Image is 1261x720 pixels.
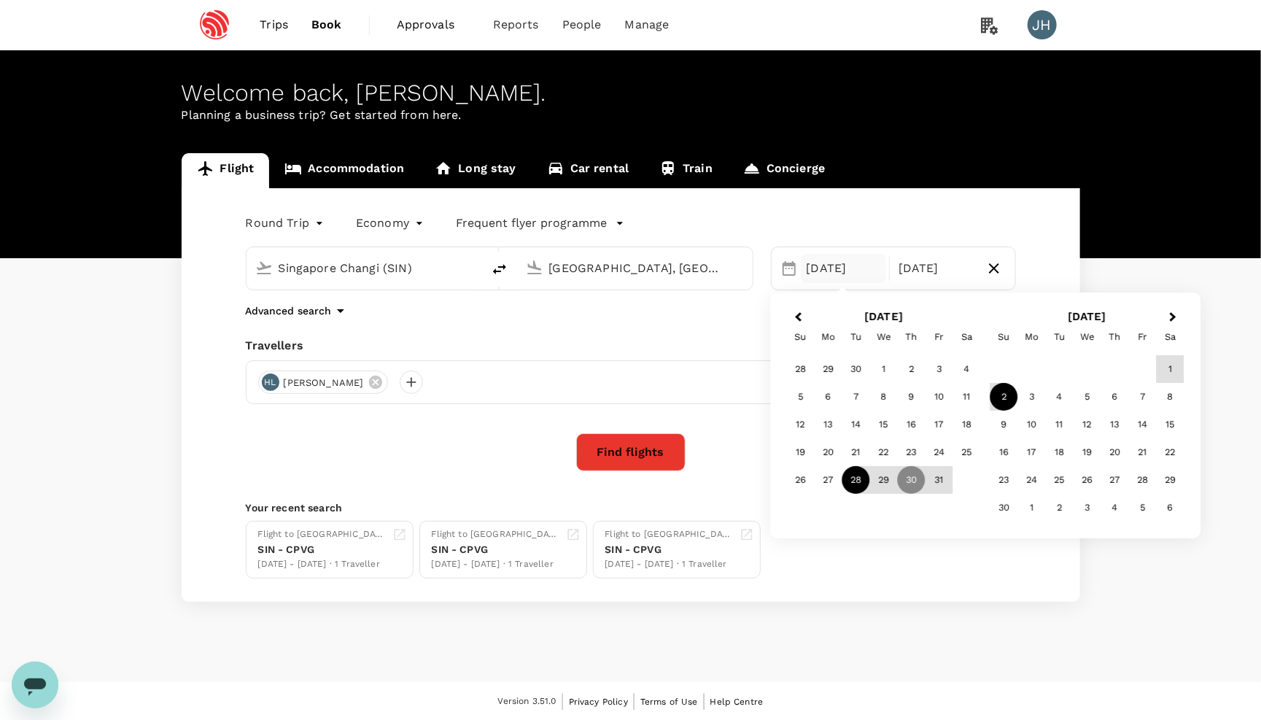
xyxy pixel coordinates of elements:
div: Choose Friday, November 28th, 2025 [1129,466,1157,494]
div: Choose Thursday, November 6th, 2025 [1101,383,1129,411]
div: Month October, 2025 [787,355,981,494]
div: Tuesday [842,323,870,351]
div: Choose Monday, November 24th, 2025 [1018,466,1046,494]
span: People [562,16,602,34]
div: Choose Tuesday, October 28th, 2025 [842,466,870,494]
div: Choose Thursday, October 23rd, 2025 [898,438,926,466]
div: Wednesday [1074,323,1101,351]
iframe: Button to launch messaging window [12,662,58,708]
div: Choose Monday, November 17th, 2025 [1018,438,1046,466]
div: Choose Friday, November 21st, 2025 [1129,438,1157,466]
div: Choose Thursday, November 27th, 2025 [1101,466,1129,494]
span: Reports [493,16,539,34]
div: Friday [926,323,953,351]
div: [DATE] - [DATE] · 1 Traveller [605,557,734,572]
div: Thursday [898,323,926,351]
span: Privacy Policy [569,697,628,707]
div: Choose Tuesday, October 7th, 2025 [842,383,870,411]
div: Choose Thursday, December 4th, 2025 [1101,494,1129,522]
div: Choose Wednesday, October 29th, 2025 [870,466,898,494]
div: Choose Saturday, October 25th, 2025 [953,438,981,466]
div: Choose Sunday, November 2nd, 2025 [990,383,1018,411]
div: Choose Friday, November 7th, 2025 [1129,383,1157,411]
div: Choose Monday, December 1st, 2025 [1018,494,1046,522]
div: [DATE] [801,254,887,283]
div: Friday [1129,323,1157,351]
div: SIN - CPVG [258,542,387,557]
input: Going to [549,257,722,279]
div: Sunday [787,323,815,351]
a: Accommodation [269,153,419,188]
a: Help Centre [710,694,764,710]
div: Choose Sunday, November 9th, 2025 [990,411,1018,438]
button: Advanced search [246,302,349,320]
div: Choose Tuesday, October 21st, 2025 [842,438,870,466]
div: Monday [815,323,842,351]
div: Choose Wednesday, October 1st, 2025 [870,355,898,383]
div: Choose Friday, October 24th, 2025 [926,438,953,466]
div: Choose Tuesday, October 14th, 2025 [842,411,870,438]
div: SIN - CPVG [432,542,560,557]
h2: [DATE] [783,310,986,323]
div: [DATE] - [DATE] · 1 Traveller [258,557,387,572]
span: [PERSON_NAME] [275,376,373,390]
div: Choose Tuesday, December 2nd, 2025 [1046,494,1074,522]
div: Choose Friday, October 31st, 2025 [926,466,953,494]
div: Choose Saturday, October 18th, 2025 [953,411,981,438]
span: Manage [625,16,670,34]
div: Choose Friday, October 10th, 2025 [926,383,953,411]
div: Flight to [GEOGRAPHIC_DATA] [605,527,734,542]
div: Choose Friday, October 3rd, 2025 [926,355,953,383]
div: JH [1028,10,1057,39]
div: Travellers [246,337,1016,355]
p: Your recent search [246,500,1016,515]
a: Train [644,153,728,188]
div: Choose Thursday, November 13th, 2025 [1101,411,1129,438]
div: Choose Monday, October 6th, 2025 [815,383,842,411]
div: Choose Sunday, September 28th, 2025 [787,355,815,383]
div: HL[PERSON_NAME] [258,371,389,394]
div: SIN - CPVG [605,542,734,557]
div: Sunday [990,323,1018,351]
button: Find flights [576,433,686,471]
div: Choose Wednesday, November 26th, 2025 [1074,466,1101,494]
div: Welcome back , [PERSON_NAME] . [182,80,1080,107]
span: Trips [260,16,288,34]
div: Economy [356,212,427,235]
div: Choose Wednesday, November 19th, 2025 [1074,438,1101,466]
div: Choose Saturday, November 15th, 2025 [1157,411,1184,438]
div: Flight to [GEOGRAPHIC_DATA] [258,527,387,542]
img: Espressif Systems Singapore Pte Ltd [182,9,249,41]
div: Choose Friday, December 5th, 2025 [1129,494,1157,522]
div: Choose Tuesday, November 4th, 2025 [1046,383,1074,411]
div: Choose Sunday, November 23rd, 2025 [990,466,1018,494]
div: Thursday [1101,323,1129,351]
span: Book [311,16,342,34]
div: Choose Wednesday, October 8th, 2025 [870,383,898,411]
div: Choose Monday, November 10th, 2025 [1018,411,1046,438]
div: Choose Monday, October 20th, 2025 [815,438,842,466]
div: Choose Tuesday, November 11th, 2025 [1046,411,1074,438]
div: [DATE] [893,254,979,283]
div: Choose Sunday, October 26th, 2025 [787,466,815,494]
div: Choose Monday, September 29th, 2025 [815,355,842,383]
div: Choose Thursday, October 16th, 2025 [898,411,926,438]
div: Saturday [953,323,981,351]
div: Choose Saturday, November 1st, 2025 [1157,355,1184,383]
div: Choose Wednesday, November 5th, 2025 [1074,383,1101,411]
div: Choose Tuesday, September 30th, 2025 [842,355,870,383]
div: Choose Thursday, October 30th, 2025 [898,466,926,494]
div: Choose Sunday, October 12th, 2025 [787,411,815,438]
div: Choose Wednesday, December 3rd, 2025 [1074,494,1101,522]
div: Wednesday [870,323,898,351]
div: Saturday [1157,323,1184,351]
div: Choose Saturday, December 6th, 2025 [1157,494,1184,522]
a: Flight [182,153,270,188]
div: Choose Monday, October 13th, 2025 [815,411,842,438]
p: Frequent flyer programme [456,214,607,232]
a: Privacy Policy [569,694,628,710]
div: Round Trip [246,212,327,235]
div: Monday [1018,323,1046,351]
a: Concierge [728,153,840,188]
div: Choose Monday, November 3rd, 2025 [1018,383,1046,411]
